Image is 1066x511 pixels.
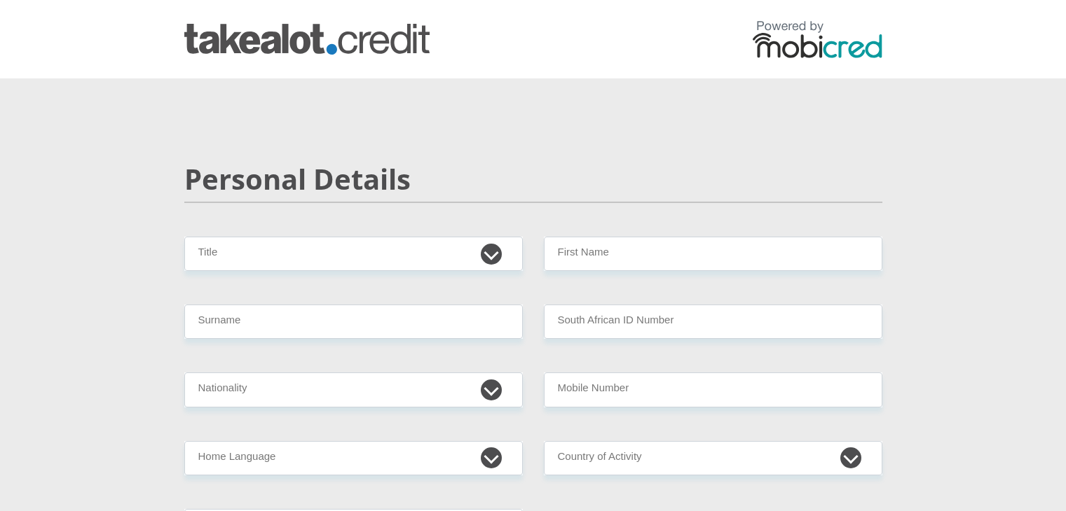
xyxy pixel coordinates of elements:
[184,24,430,55] img: takealot_credit logo
[753,20,882,58] img: powered by mobicred logo
[544,372,882,407] input: Contact Number
[184,162,882,196] h2: Personal Details
[544,237,882,271] input: First Name
[184,304,523,339] input: Surname
[544,304,882,339] input: ID Number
